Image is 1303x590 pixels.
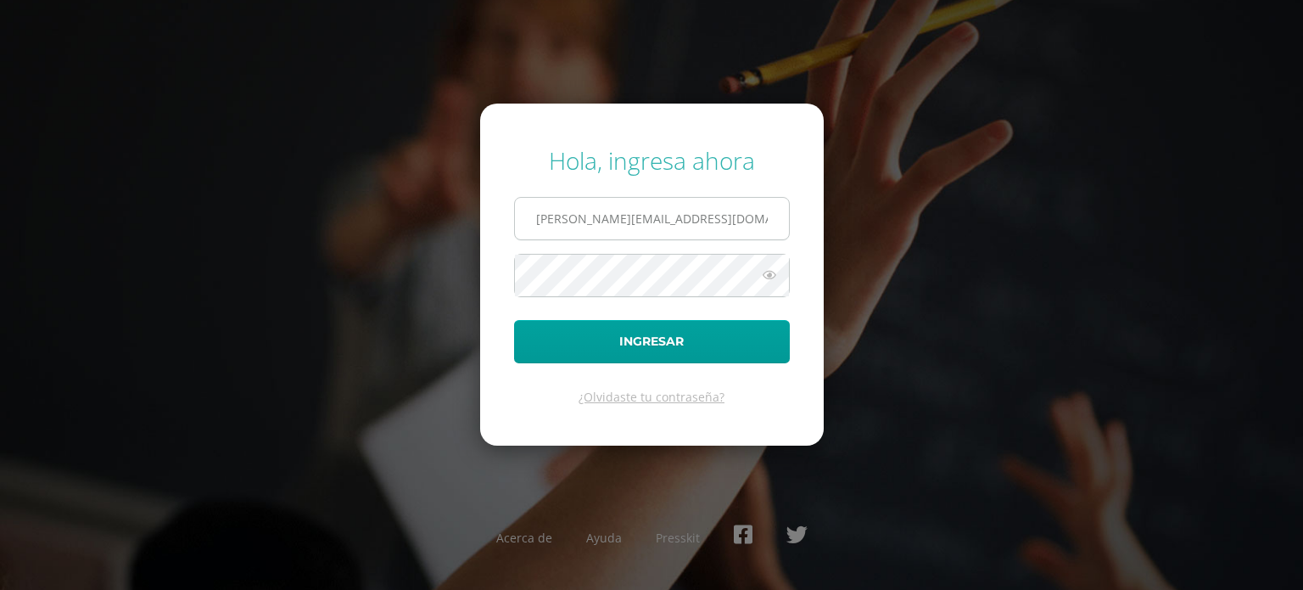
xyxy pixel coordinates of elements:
[496,530,552,546] a: Acerca de
[586,530,622,546] a: Ayuda
[515,198,789,239] input: Correo electrónico o usuario
[579,389,724,405] a: ¿Olvidaste tu contraseña?
[656,530,700,546] a: Presskit
[514,320,790,363] button: Ingresar
[514,144,790,177] div: Hola, ingresa ahora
